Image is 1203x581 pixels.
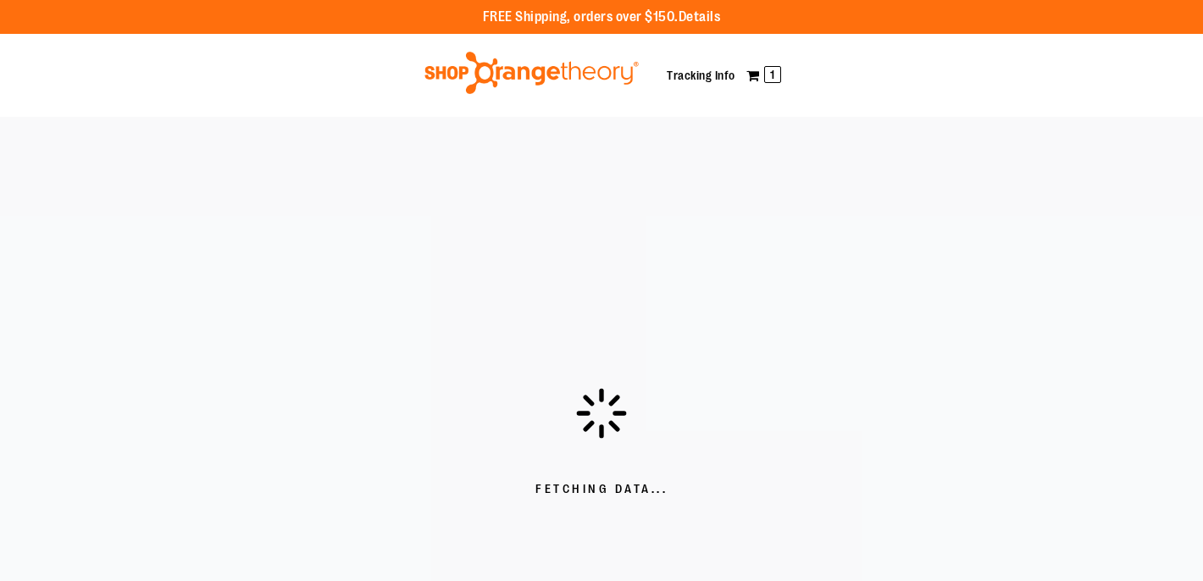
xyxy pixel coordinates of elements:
[422,52,641,94] img: Shop Orangetheory
[764,66,781,83] span: 1
[535,481,668,498] span: Fetching Data...
[483,8,721,27] p: FREE Shipping, orders over $150.
[679,9,721,25] a: Details
[667,69,735,82] a: Tracking Info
